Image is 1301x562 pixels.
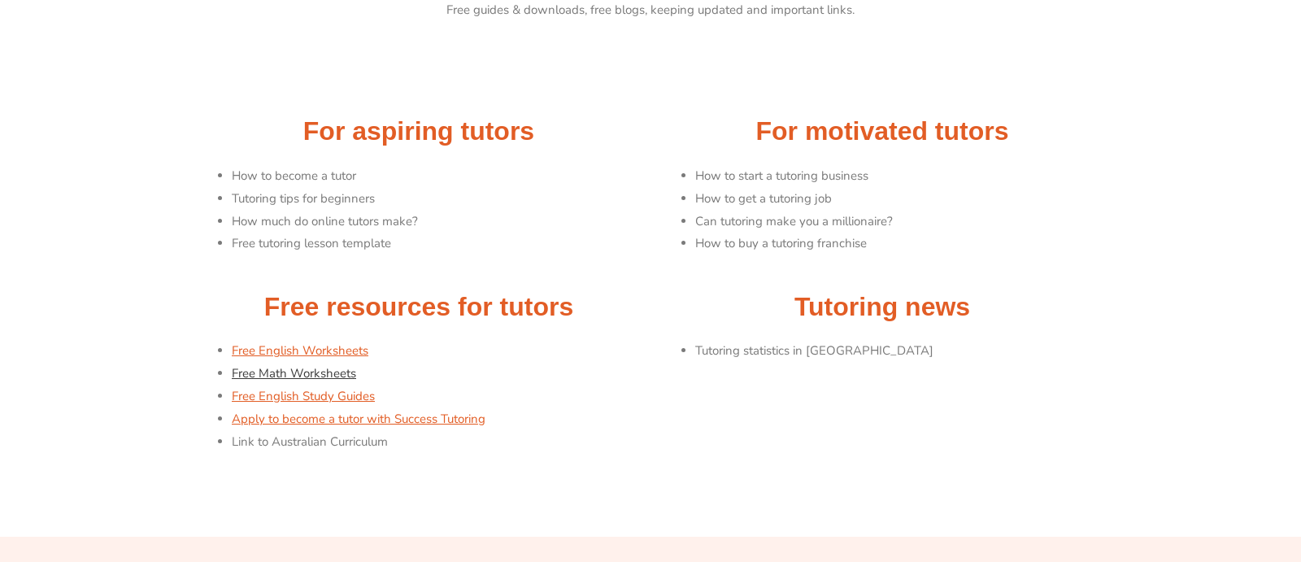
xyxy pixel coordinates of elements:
li: How to start a tutoring business [695,165,1106,188]
li: How to buy a tutoring franchise [695,233,1106,255]
iframe: Chat Widget [1022,378,1301,562]
a: Apply to become a tutor with Success Tutoring [232,411,485,427]
h2: Free resources for tutors [195,290,642,325]
li: Tutoring tips for beginners [232,188,642,211]
h2: Tutoring news [659,290,1106,325]
a: Free English Study Guides [232,388,375,404]
li: Tutoring statistics in [GEOGRAPHIC_DATA] [695,340,1106,363]
li: Link to Australian Curriculum [232,431,642,454]
li: Can tutoring make you a millionaire? [695,211,1106,233]
li: How to become a tutor [232,165,642,188]
li: Free tutoring lesson template [232,233,642,255]
a: Free Math Worksheets [232,365,356,381]
li: How to get a tutoring job [695,188,1106,211]
li: How much do online tutors make? [232,211,642,233]
a: Free English Worksheets [232,342,368,359]
h2: For motivated tutors [659,115,1106,149]
h2: For aspiring tutors [195,115,642,149]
